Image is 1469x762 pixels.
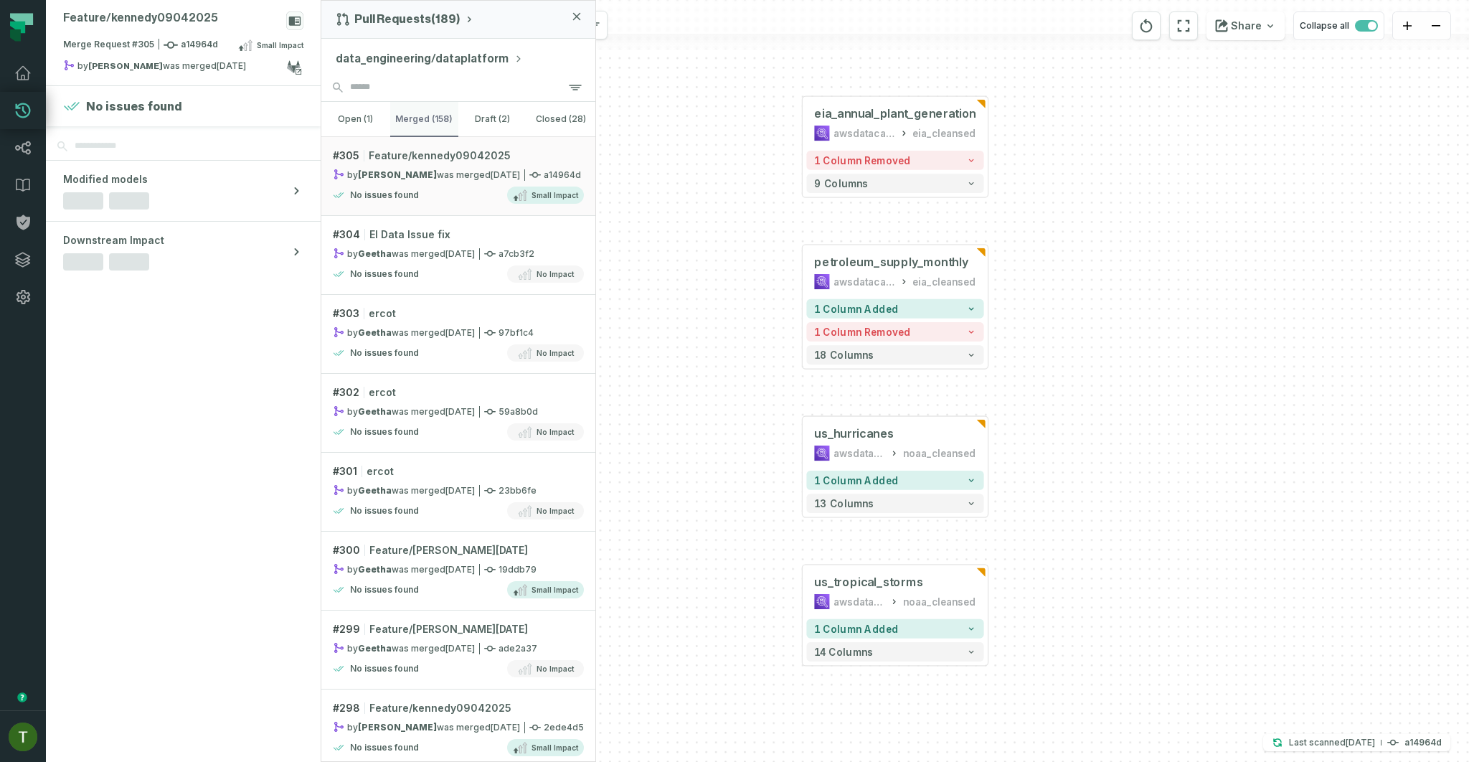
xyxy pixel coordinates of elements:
div: by was merged [333,326,475,339]
div: Tooltip anchor [16,691,29,704]
div: awsdatacatalog [833,274,895,289]
div: # 302 [333,385,584,400]
div: by was merged [333,169,520,181]
div: awsdatacatalog [833,594,886,609]
span: 13 columns [814,498,874,509]
span: Merge Request #305 a14964d [63,38,218,52]
span: No Impact [537,268,574,280]
relative-time: Sep 5, 2025, 12:23 AM GMT+3 [491,722,520,733]
relative-time: Sep 6, 2025, 5:20 AM GMT+3 [1346,737,1375,748]
button: Downstream Impact [46,222,321,282]
div: # 299 [333,622,584,636]
div: eia_annual_plant_generation [814,106,976,121]
div: eia_cleansed [912,126,976,141]
button: Share [1206,11,1285,40]
div: ade2a37 [333,642,584,654]
h4: No issues found [350,189,419,201]
span: No Impact [537,347,574,359]
div: Feature/kennedy09042025 [63,11,218,25]
div: 59a8b0d [333,405,584,418]
relative-time: Sep 5, 2025, 8:45 PM GMT+3 [445,485,475,496]
strong: Geetha (geetha.b) [358,643,392,654]
h4: No issues found [350,505,419,517]
div: # 305 [333,149,584,163]
div: awsdatacatalog [833,446,886,461]
div: # 303 [333,306,584,321]
relative-time: Sep 6, 2025, 5:00 AM GMT+3 [217,60,246,71]
div: a14964d [333,169,584,181]
span: Small Impact [532,584,578,596]
strong: Geetha (geetha.b) [358,564,392,575]
button: zoom out [1422,12,1450,40]
div: 2ede4d5 [333,721,584,733]
div: by was merged [333,248,475,260]
div: # 298 [333,701,584,715]
span: 9 columns [814,178,868,189]
h4: No issues found [350,584,419,596]
button: open (1) [321,102,390,136]
div: # 301 [333,464,584,479]
img: avatar of Tomer Galun [9,723,37,751]
div: awsdatacatalog [833,126,895,141]
a: #305Feature/kennedy09042025by[PERSON_NAME]was merged[DATE] 5:00:38 AMa14964dNo issues foundSmall ... [321,137,595,216]
div: us_tropical_storms [814,575,923,590]
a: #299Feature/[PERSON_NAME][DATE]byGeethawas merged[DATE] 5:14:44 PMade2a37No issues foundNo Impact [321,611,595,690]
div: by was merged [63,60,286,77]
span: No Impact [537,663,574,674]
relative-time: Sep 5, 2025, 9:59 PM GMT+3 [445,406,475,417]
div: noaa_cleansed [903,446,976,461]
span: 14 columns [814,646,873,657]
button: draft (2) [458,102,527,136]
strong: Geetha (geetha.b) [358,406,392,417]
button: Last scanned[DATE] 5:20:38 AMa14964d [1263,734,1450,751]
span: EI Data Issue fix [369,227,450,242]
span: No Impact [537,426,574,438]
h4: No issues found [350,426,419,438]
button: data_engineering/dataplatform [336,50,523,67]
div: by was merged [333,721,520,733]
h4: No issues found [86,98,182,115]
a: View on gitlab [285,58,303,77]
button: Modified models [46,161,321,221]
relative-time: Sep 6, 2025, 5:00 AM GMT+3 [491,169,520,180]
strong: Geetha (geetha.b) [358,485,392,496]
div: 97bf1c4 [333,326,584,339]
span: 18 columns [814,349,874,361]
span: Feature/[PERSON_NAME][DATE] [369,622,528,636]
div: us_hurricanes [814,426,894,441]
relative-time: Sep 5, 2025, 10:43 PM GMT+3 [445,248,475,259]
h4: No issues found [350,742,419,753]
h4: a14964d [1404,738,1442,747]
div: 23bb6fe [333,484,584,497]
button: Collapse all [1293,11,1384,40]
strong: kennedy bruce (kennedybruce) [358,169,437,180]
div: by was merged [333,642,475,654]
div: by was merged [333,563,475,575]
div: by was merged [333,405,475,418]
span: Small Impact [257,39,303,51]
a: #301ercotbyGeethawas merged[DATE] 8:45:40 PM23bb6feNo issues foundNo Impact [321,453,595,532]
div: # 300 [333,543,584,558]
strong: kennedy bruce (kennedybruce) [88,62,163,70]
span: Feature/kennedy09042025 [369,701,511,715]
div: a7cb3f2 [333,248,584,260]
h4: No issues found [350,347,419,359]
span: Downstream Impact [63,233,164,248]
h4: No issues found [350,268,419,280]
div: by was merged [333,484,475,497]
a: #300Feature/[PERSON_NAME][DATE]byGeethawas merged[DATE] 6:49:30 PM19ddb79No issues foundSmall Impact [321,532,595,611]
strong: kennedy bruce (kennedybruce) [358,722,437,733]
button: merged (158) [390,102,459,136]
strong: Geetha (geetha.b) [358,327,392,338]
div: 19ddb79 [333,563,584,575]
relative-time: Sep 5, 2025, 10:25 PM GMT+3 [445,327,475,338]
span: Feature/kennedy09042025 [369,149,511,163]
a: #303ercotbyGeethawas merged[DATE] 10:25:30 PM97bf1c4No issues foundNo Impact [321,295,595,374]
span: No Impact [537,505,574,517]
relative-time: Sep 5, 2025, 5:14 PM GMT+3 [445,643,475,654]
span: 1 column added [814,303,898,314]
span: Small Impact [532,742,578,753]
button: closed (28) [527,102,596,136]
button: Pull Requests(189) [336,12,475,27]
span: 1 column added [814,474,898,486]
